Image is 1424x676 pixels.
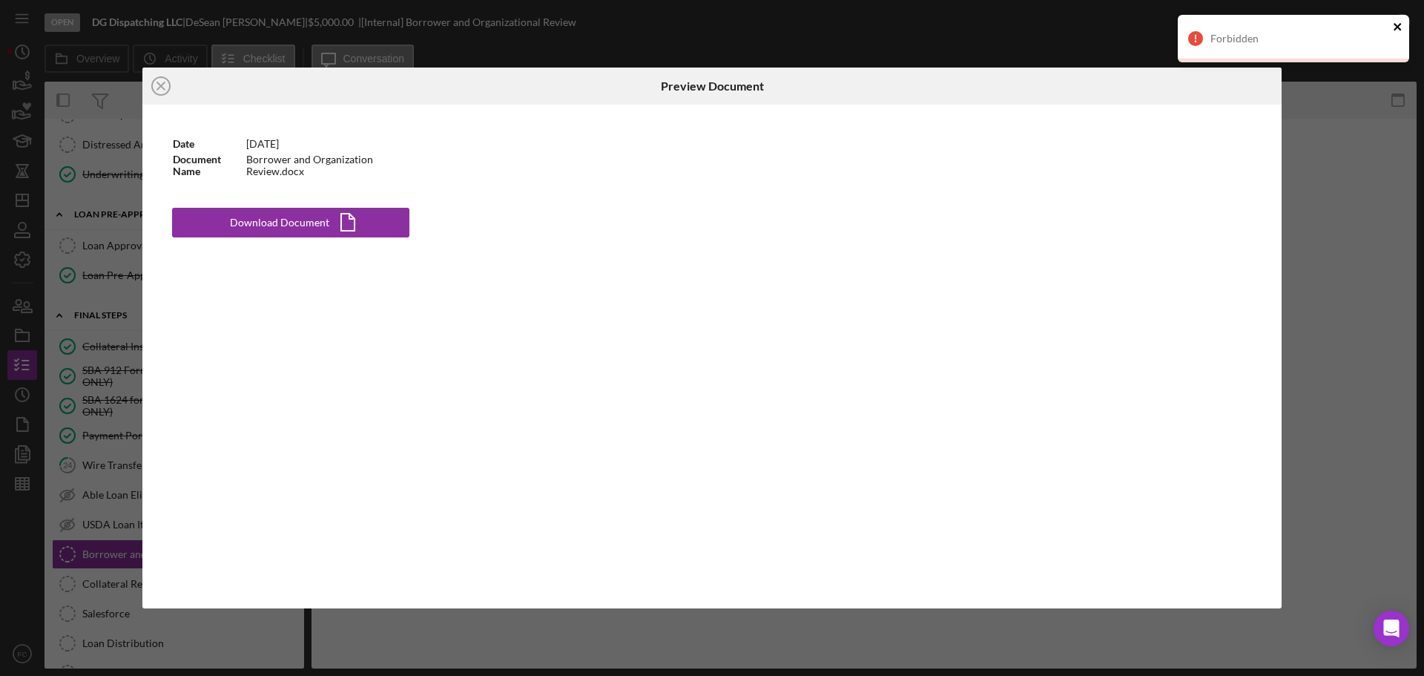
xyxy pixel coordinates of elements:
td: [DATE] [245,134,409,153]
div: Open Intercom Messenger [1374,611,1409,646]
button: close [1393,21,1403,35]
b: Date [173,137,194,150]
div: Forbidden [1210,33,1388,45]
div: Download Document [230,208,329,237]
td: Borrower and Organization Review.docx [245,153,409,178]
b: Document Name [173,153,221,177]
h6: Preview Document [661,79,764,93]
button: Download Document [172,208,409,237]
